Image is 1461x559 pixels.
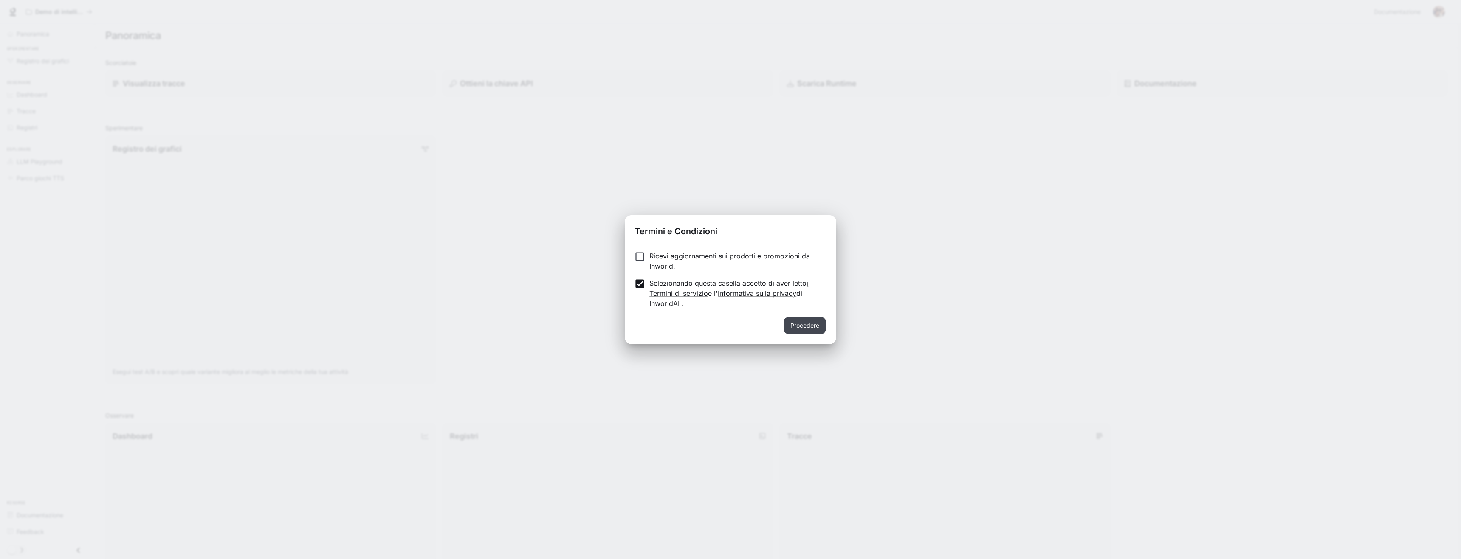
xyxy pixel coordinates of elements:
[784,317,826,334] button: Procedere
[649,279,807,287] font: Selezionando questa casella accetto di aver letto
[649,252,810,270] font: Ricevi aggiornamenti sui prodotti e promozioni da Inworld.
[635,226,717,236] font: Termini e Condizioni
[718,289,796,298] a: Informativa sulla privacy
[649,279,808,298] a: i Termini di servizio
[649,289,802,308] font: di InworldAI .
[790,322,819,329] font: Procedere
[708,289,718,298] font: e l'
